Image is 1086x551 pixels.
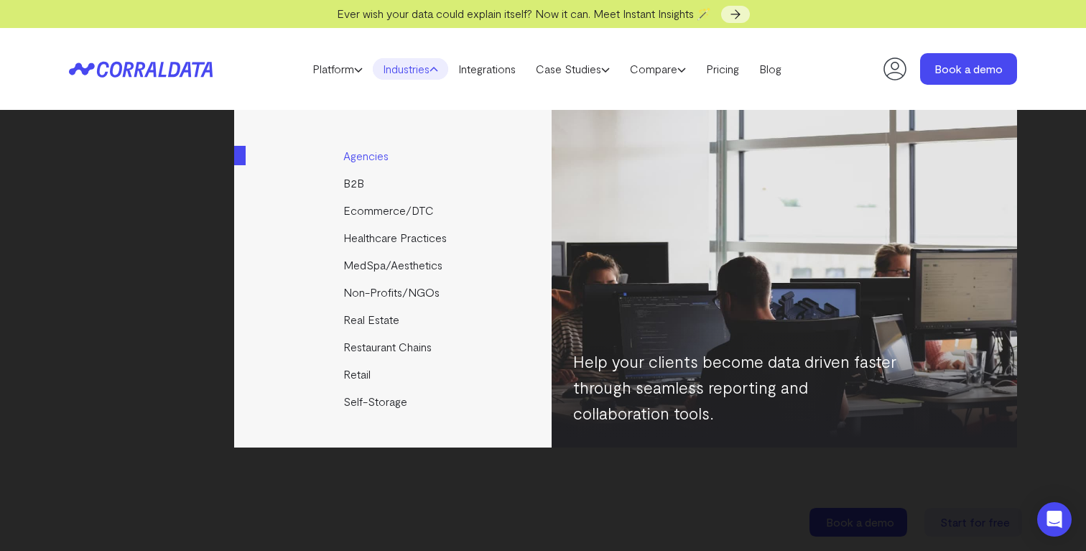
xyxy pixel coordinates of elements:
[1037,502,1072,537] div: Open Intercom Messenger
[573,348,896,426] p: Help your clients become data driven faster through seamless reporting and collaboration tools.
[234,142,554,170] a: Agencies
[526,58,620,80] a: Case Studies
[302,58,373,80] a: Platform
[620,58,696,80] a: Compare
[373,58,448,80] a: Industries
[234,361,554,388] a: Retail
[920,53,1017,85] a: Book a demo
[234,251,554,279] a: MedSpa/Aesthetics
[234,170,554,197] a: B2B
[696,58,749,80] a: Pricing
[234,306,554,333] a: Real Estate
[234,224,554,251] a: Healthcare Practices
[448,58,526,80] a: Integrations
[234,388,554,415] a: Self-Storage
[337,6,711,20] span: Ever wish your data could explain itself? Now it can. Meet Instant Insights 🪄
[234,197,554,224] a: Ecommerce/DTC
[749,58,792,80] a: Blog
[234,279,554,306] a: Non-Profits/NGOs
[234,333,554,361] a: Restaurant Chains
